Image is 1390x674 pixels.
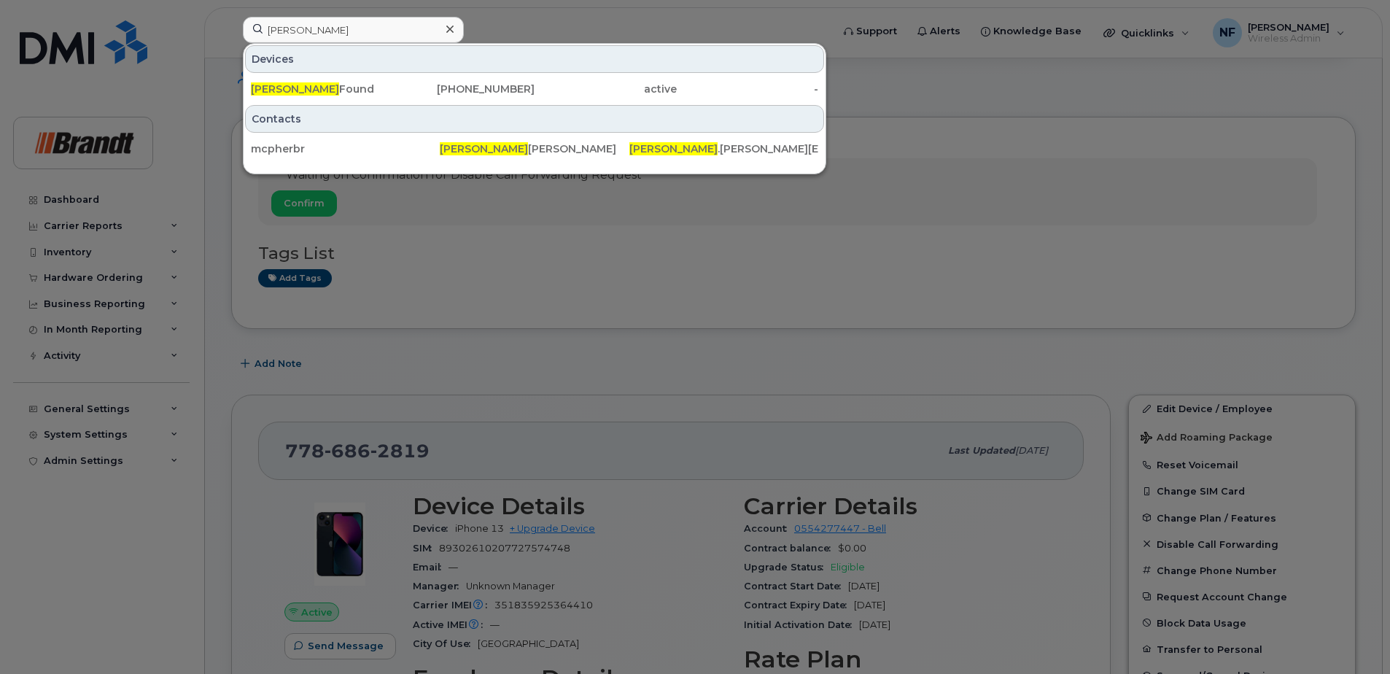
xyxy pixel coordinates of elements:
div: [PHONE_NUMBER] [393,82,535,96]
input: Find something... [243,17,464,43]
div: mcpherbr [251,142,440,156]
div: .[PERSON_NAME][EMAIL_ADDRESS][PERSON_NAME][DOMAIN_NAME] [629,142,818,156]
div: Found [251,82,393,96]
span: [PERSON_NAME] [251,82,339,96]
span: [PERSON_NAME] [440,142,528,155]
a: [PERSON_NAME]Found[PHONE_NUMBER]active- [245,76,824,102]
div: active [535,82,677,96]
div: Devices [245,45,824,73]
a: mcpherbr[PERSON_NAME][PERSON_NAME][PERSON_NAME].[PERSON_NAME][EMAIL_ADDRESS][PERSON_NAME][DOMAIN_... [245,136,824,162]
span: [PERSON_NAME] [629,142,718,155]
div: [PERSON_NAME] [440,142,629,156]
div: Contacts [245,105,824,133]
div: - [677,82,819,96]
